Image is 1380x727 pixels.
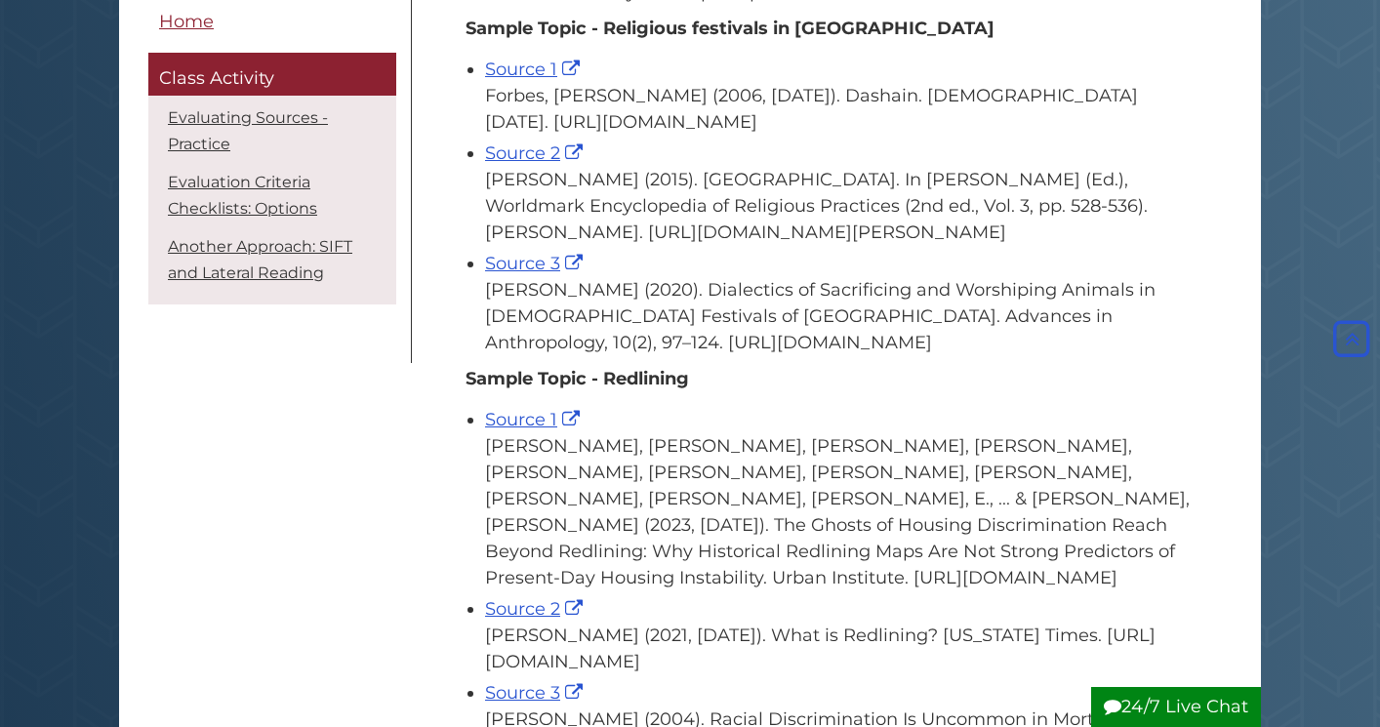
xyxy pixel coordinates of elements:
[485,598,588,620] a: Source 2
[466,368,689,389] strong: Sample Topic - Redlining
[159,11,214,32] span: Home
[168,173,317,218] a: Evaluation Criteria Checklists: Options
[485,277,1193,356] div: [PERSON_NAME] (2020). Dialectics of Sacrificing and Worshiping Animals in [DEMOGRAPHIC_DATA] Fest...
[485,409,585,430] a: Source 1
[168,237,352,282] a: Another Approach: SIFT and Lateral Reading
[485,682,588,704] a: Source 3
[466,18,994,39] strong: Sample Topic - Religious festivals in [GEOGRAPHIC_DATA]
[485,142,588,164] a: Source 2
[485,167,1193,246] div: [PERSON_NAME] (2015). [GEOGRAPHIC_DATA]. In [PERSON_NAME] (Ed.), Worldmark Encyclopedia of Religi...
[485,253,588,274] a: Source 3
[485,623,1193,675] div: [PERSON_NAME] (2021, [DATE]). What is Redlining? [US_STATE] Times. [URL][DOMAIN_NAME]
[485,433,1193,591] div: [PERSON_NAME], [PERSON_NAME], [PERSON_NAME], [PERSON_NAME], [PERSON_NAME], [PERSON_NAME], [PERSON...
[1091,687,1261,727] button: 24/7 Live Chat
[159,68,274,90] span: Class Activity
[148,54,396,97] a: Class Activity
[485,59,585,80] a: Source 1
[168,108,328,153] a: Evaluating Sources - Practice
[1328,328,1375,349] a: Back to Top
[485,83,1193,136] div: Forbes, [PERSON_NAME] (2006, [DATE]). Dashain. [DEMOGRAPHIC_DATA] [DATE]. [URL][DOMAIN_NAME]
